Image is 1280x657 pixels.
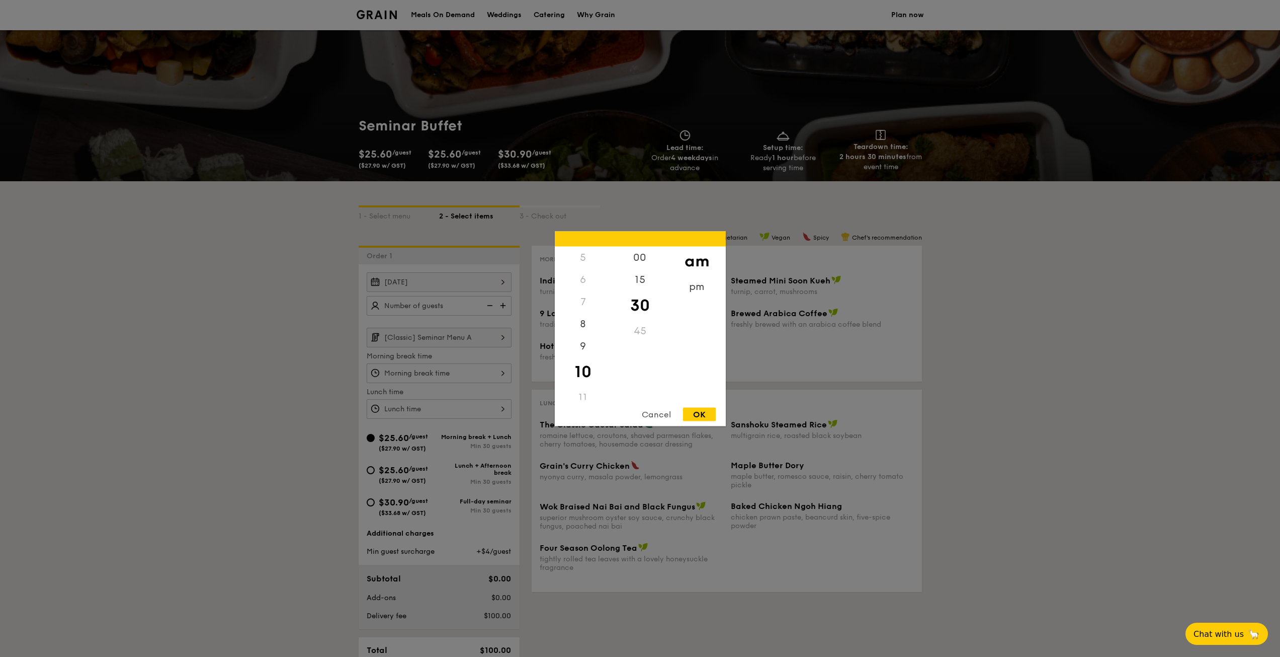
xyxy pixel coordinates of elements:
div: 00 [612,246,668,268]
div: 10 [555,357,612,386]
div: 5 [555,246,612,268]
div: 11 [555,386,612,408]
div: 30 [612,290,668,320]
div: Cancel [632,407,681,421]
div: 8 [555,313,612,335]
button: Chat with us🦙 [1185,623,1268,645]
span: 🦙 [1248,628,1260,640]
div: am [668,246,725,275]
span: Chat with us [1193,629,1244,639]
div: OK [683,407,716,421]
div: 7 [555,290,612,313]
div: 9 [555,335,612,357]
div: 6 [555,268,612,290]
div: 15 [612,268,668,290]
div: pm [668,275,725,298]
div: 45 [612,320,668,342]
